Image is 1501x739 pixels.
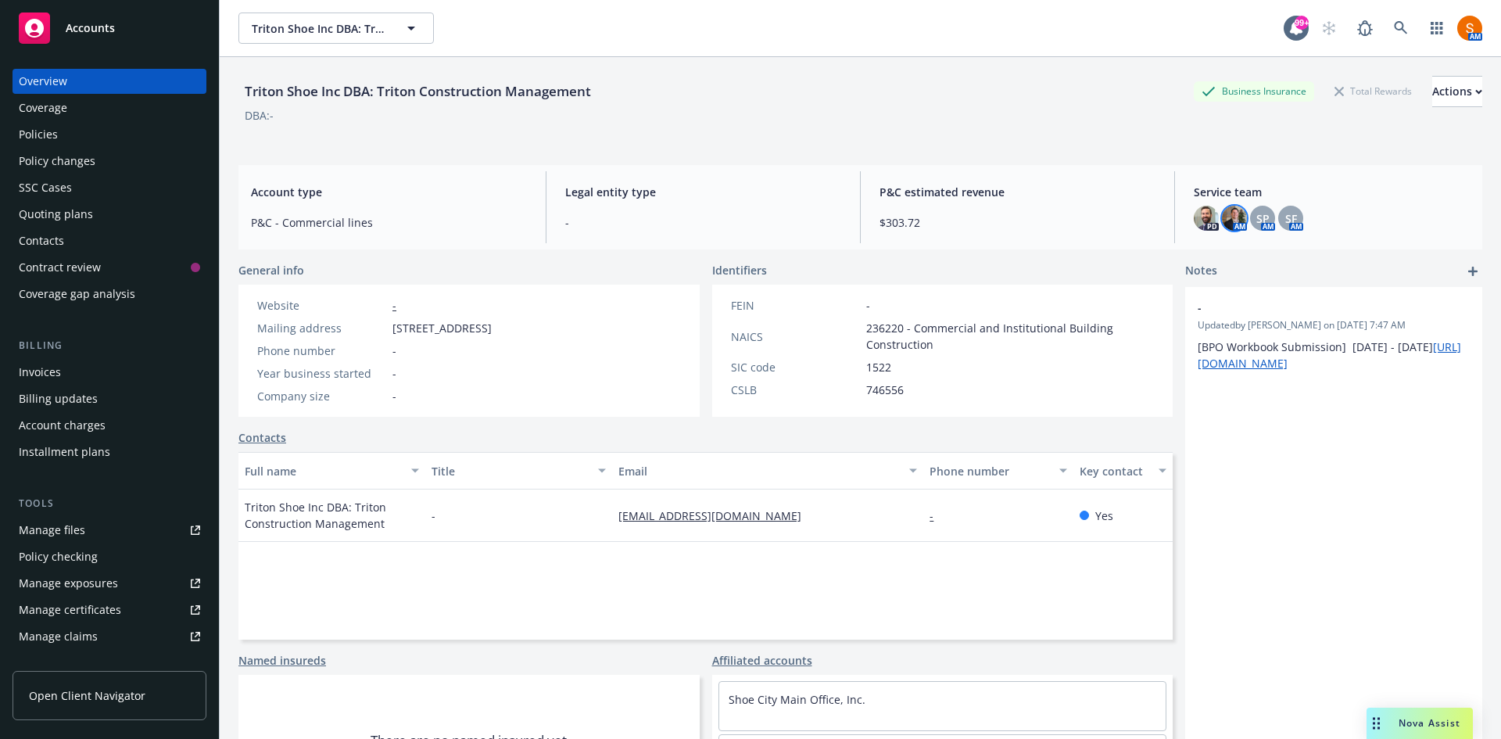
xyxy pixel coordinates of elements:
[13,651,206,676] a: Manage BORs
[879,184,1155,200] span: P&C estimated revenue
[1432,77,1482,106] div: Actions
[879,214,1155,231] span: $303.72
[19,360,61,385] div: Invoices
[29,687,145,704] span: Open Client Navigator
[19,518,85,543] div: Manage files
[1080,463,1149,479] div: Key contact
[13,496,206,511] div: Tools
[19,175,72,200] div: SSC Cases
[712,652,812,669] a: Affiliated accounts
[565,184,841,200] span: Legal entity type
[238,13,434,44] button: Triton Shoe Inc DBA: Triton Construction Management
[729,692,865,707] a: Shoe City Main Office, Inc.
[19,149,95,174] div: Policy changes
[13,175,206,200] a: SSC Cases
[1457,16,1482,41] img: photo
[1194,81,1314,101] div: Business Insurance
[1194,206,1219,231] img: photo
[13,338,206,353] div: Billing
[392,320,492,336] span: [STREET_ADDRESS]
[238,452,425,490] button: Full name
[257,388,386,404] div: Company size
[19,69,67,94] div: Overview
[19,624,98,649] div: Manage claims
[19,95,67,120] div: Coverage
[13,544,206,569] a: Policy checking
[19,544,98,569] div: Policy checking
[13,6,206,50] a: Accounts
[19,122,58,147] div: Policies
[1349,13,1381,44] a: Report a Bug
[257,343,386,359] div: Phone number
[712,262,767,278] span: Identifiers
[19,386,98,411] div: Billing updates
[13,597,206,622] a: Manage certificates
[19,413,106,438] div: Account charges
[19,202,93,227] div: Quoting plans
[866,382,904,398] span: 746556
[392,343,396,359] span: -
[618,508,814,523] a: [EMAIL_ADDRESS][DOMAIN_NAME]
[866,359,891,375] span: 1522
[13,202,206,227] a: Quoting plans
[1185,262,1217,281] span: Notes
[1367,708,1386,739] div: Drag to move
[13,360,206,385] a: Invoices
[1399,716,1460,730] span: Nova Assist
[13,413,206,438] a: Account charges
[19,282,135,307] div: Coverage gap analysis
[731,297,860,314] div: FEIN
[19,255,101,280] div: Contract review
[1313,13,1345,44] a: Start snowing
[392,365,396,382] span: -
[13,439,206,465] a: Installment plans
[19,228,64,253] div: Contacts
[425,452,612,490] button: Title
[612,452,923,490] button: Email
[930,463,1049,479] div: Phone number
[923,452,1073,490] button: Phone number
[1295,16,1309,30] div: 99+
[19,597,121,622] div: Manage certificates
[1367,708,1473,739] button: Nova Assist
[19,651,92,676] div: Manage BORs
[1185,287,1482,384] div: -Updatedby [PERSON_NAME] on [DATE] 7:47 AM[BPO Workbook Submission] [DATE] - [DATE][URL][DOMAIN_N...
[13,69,206,94] a: Overview
[565,214,841,231] span: -
[251,214,527,231] span: P&C - Commercial lines
[1432,76,1482,107] button: Actions
[257,320,386,336] div: Mailing address
[731,382,860,398] div: CSLB
[1256,210,1270,227] span: SP
[257,297,386,314] div: Website
[245,499,419,532] span: Triton Shoe Inc DBA: Triton Construction Management
[19,571,118,596] div: Manage exposures
[731,328,860,345] div: NAICS
[257,365,386,382] div: Year business started
[238,429,286,446] a: Contacts
[866,297,870,314] span: -
[13,518,206,543] a: Manage files
[13,228,206,253] a: Contacts
[392,298,396,313] a: -
[13,571,206,596] a: Manage exposures
[19,439,110,465] div: Installment plans
[731,359,860,375] div: SIC code
[13,386,206,411] a: Billing updates
[930,508,946,523] a: -
[252,20,387,37] span: Triton Shoe Inc DBA: Triton Construction Management
[1285,210,1297,227] span: SF
[1327,81,1420,101] div: Total Rewards
[1198,300,1429,316] span: -
[1385,13,1417,44] a: Search
[245,463,402,479] div: Full name
[13,255,206,280] a: Contract review
[13,282,206,307] a: Coverage gap analysis
[866,320,1155,353] span: 236220 - Commercial and Institutional Building Construction
[1198,339,1470,371] p: [BPO Workbook Submission] [DATE] - [DATE]
[432,508,435,524] span: -
[1463,262,1482,281] a: add
[13,95,206,120] a: Coverage
[251,184,527,200] span: Account type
